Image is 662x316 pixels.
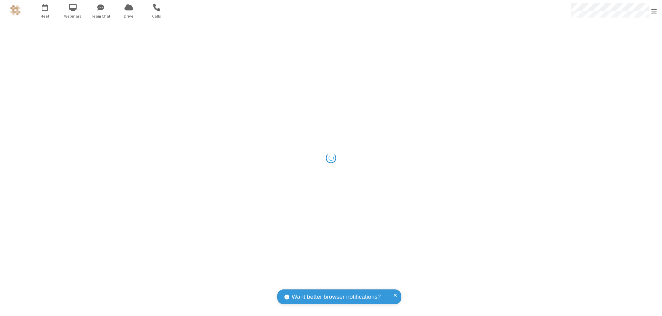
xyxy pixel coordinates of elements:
[88,13,114,19] span: Team Chat
[116,13,142,19] span: Drive
[10,5,21,16] img: QA Selenium DO NOT DELETE OR CHANGE
[32,13,58,19] span: Meet
[60,13,86,19] span: Webinars
[292,293,381,302] span: Want better browser notifications?
[144,13,170,19] span: Calls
